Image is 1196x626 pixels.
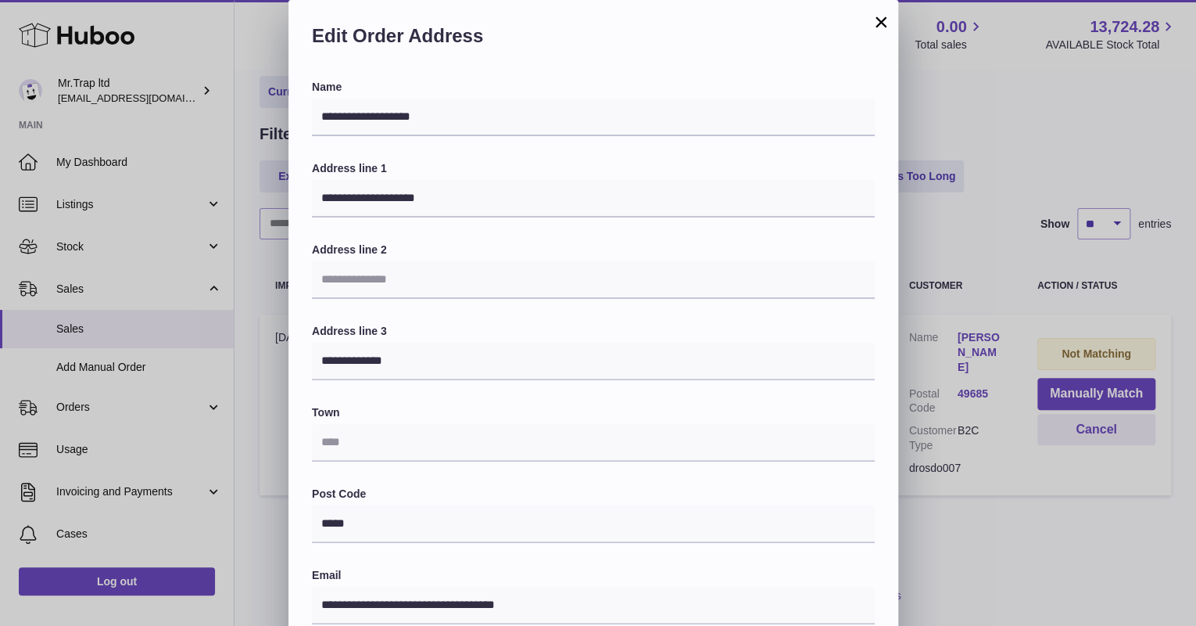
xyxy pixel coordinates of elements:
[312,23,875,56] h2: Edit Order Address
[312,243,875,257] label: Address line 2
[312,324,875,339] label: Address line 3
[312,161,875,176] label: Address line 1
[312,487,875,502] label: Post Code
[312,80,875,95] label: Name
[872,13,890,31] button: ×
[312,405,875,420] label: Town
[312,568,875,583] label: Email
